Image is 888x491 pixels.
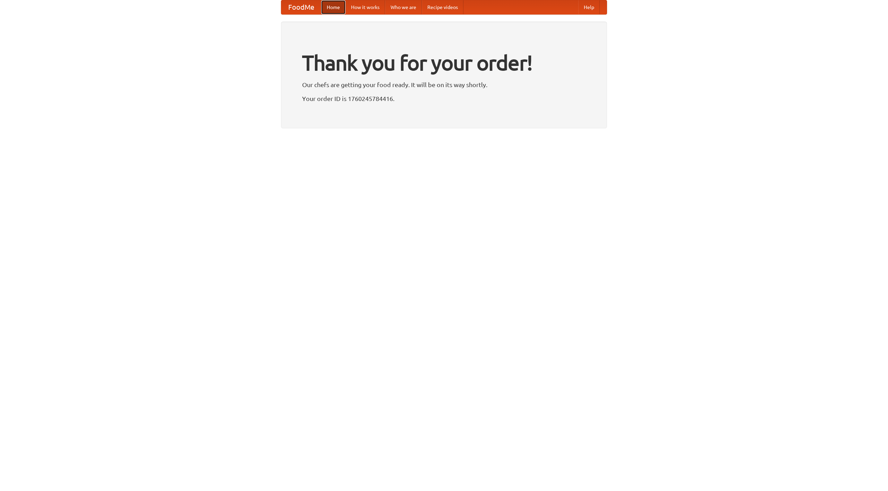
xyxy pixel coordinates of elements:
[302,79,586,90] p: Our chefs are getting your food ready. It will be on its way shortly.
[321,0,345,14] a: Home
[302,93,586,104] p: Your order ID is 1760245784416.
[345,0,385,14] a: How it works
[578,0,600,14] a: Help
[422,0,463,14] a: Recipe videos
[302,46,586,79] h1: Thank you for your order!
[281,0,321,14] a: FoodMe
[385,0,422,14] a: Who we are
